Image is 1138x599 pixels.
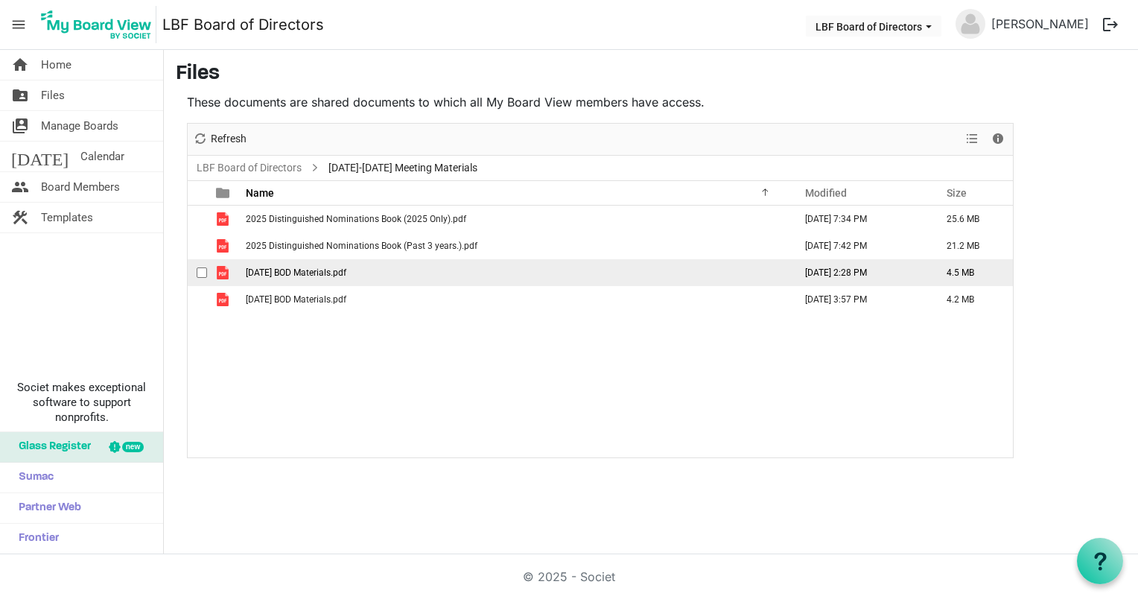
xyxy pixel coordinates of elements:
[4,10,33,39] span: menu
[960,124,985,155] div: View
[985,124,1011,155] div: Details
[209,130,248,148] span: Refresh
[41,80,65,110] span: Files
[806,16,941,37] button: LBF Board of Directors dropdownbutton
[188,232,207,259] td: checkbox
[207,232,241,259] td: is template cell column header type
[805,187,847,199] span: Modified
[188,259,207,286] td: checkbox
[789,286,931,313] td: October 08, 2025 3:57 PM column header Modified
[241,259,789,286] td: July 2025 BOD Materials.pdf is template cell column header Name
[241,206,789,232] td: 2025 Distinguished Nominations Book (2025 Only).pdf is template cell column header Name
[246,267,346,278] span: [DATE] BOD Materials.pdf
[188,124,252,155] div: Refresh
[947,187,967,199] span: Size
[789,259,931,286] td: July 23, 2025 2:28 PM column header Modified
[176,62,1126,87] h3: Files
[41,203,93,232] span: Templates
[122,442,144,452] div: new
[11,463,54,492] span: Sumac
[11,50,29,80] span: home
[985,9,1095,39] a: [PERSON_NAME]
[931,259,1013,286] td: 4.5 MB is template cell column header Size
[11,172,29,202] span: people
[963,130,981,148] button: View dropdownbutton
[246,241,477,251] span: 2025 Distinguished Nominations Book (Past 3 years.).pdf
[931,206,1013,232] td: 25.6 MB is template cell column header Size
[11,142,69,171] span: [DATE]
[246,187,274,199] span: Name
[789,206,931,232] td: October 08, 2025 7:34 PM column header Modified
[80,142,124,171] span: Calendar
[241,232,789,259] td: 2025 Distinguished Nominations Book (Past 3 years.).pdf is template cell column header Name
[41,50,71,80] span: Home
[187,93,1014,111] p: These documents are shared documents to which all My Board View members have access.
[956,9,985,39] img: no-profile-picture.svg
[1095,9,1126,40] button: logout
[523,569,615,584] a: © 2025 - Societ
[931,286,1013,313] td: 4.2 MB is template cell column header Size
[11,432,91,462] span: Glass Register
[246,294,346,305] span: [DATE] BOD Materials.pdf
[11,111,29,141] span: switch_account
[7,380,156,425] span: Societ makes exceptional software to support nonprofits.
[162,10,324,39] a: LBF Board of Directors
[241,286,789,313] td: October 2025 BOD Materials.pdf is template cell column header Name
[11,524,59,554] span: Frontier
[11,203,29,232] span: construction
[188,286,207,313] td: checkbox
[191,130,249,148] button: Refresh
[41,111,118,141] span: Manage Boards
[207,286,241,313] td: is template cell column header type
[325,159,480,177] span: [DATE]-[DATE] Meeting Materials
[36,6,156,43] img: My Board View Logo
[988,130,1008,148] button: Details
[207,259,241,286] td: is template cell column header type
[207,206,241,232] td: is template cell column header type
[11,493,81,523] span: Partner Web
[789,232,931,259] td: October 08, 2025 7:42 PM column header Modified
[11,80,29,110] span: folder_shared
[36,6,162,43] a: My Board View Logo
[931,232,1013,259] td: 21.2 MB is template cell column header Size
[194,159,305,177] a: LBF Board of Directors
[246,214,466,224] span: 2025 Distinguished Nominations Book (2025 Only).pdf
[188,206,207,232] td: checkbox
[41,172,120,202] span: Board Members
